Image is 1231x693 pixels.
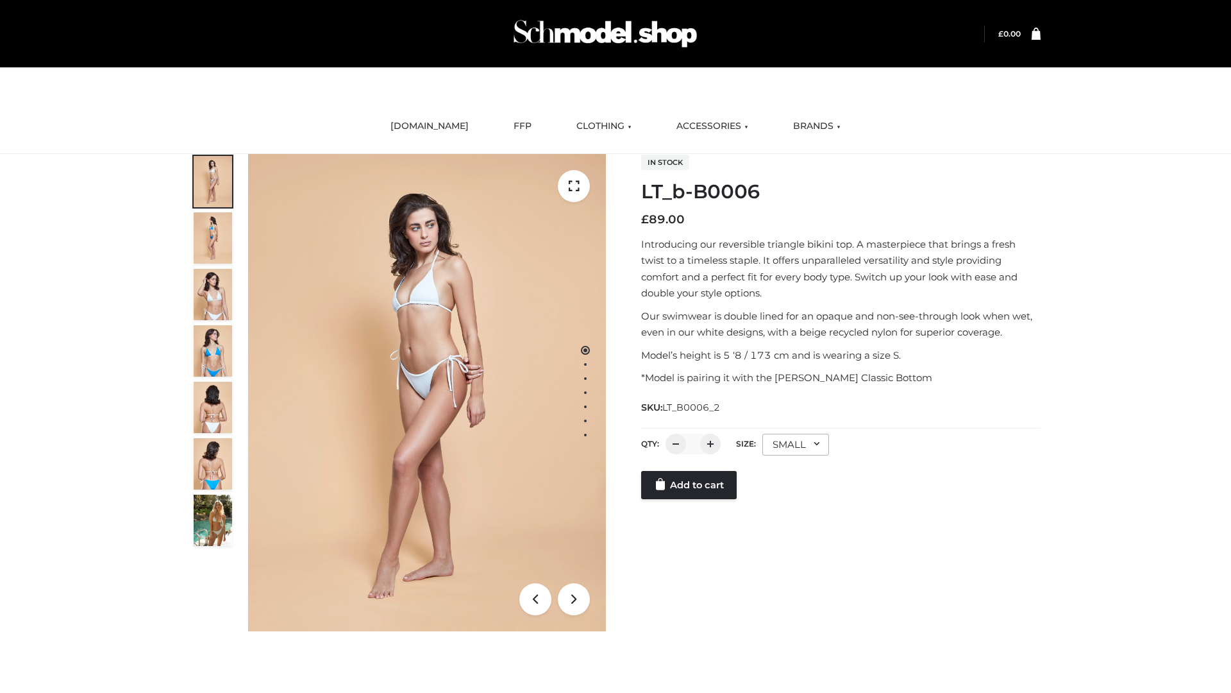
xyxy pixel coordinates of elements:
[667,112,758,141] a: ACCESSORIES
[194,156,232,207] img: ArielClassicBikiniTop_CloudNine_AzureSky_OW114ECO_1-scaled.jpg
[641,370,1041,386] p: *Model is pairing it with the [PERSON_NAME] Classic Bottom
[194,325,232,377] img: ArielClassicBikiniTop_CloudNine_AzureSky_OW114ECO_4-scaled.jpg
[248,154,606,631] img: LT_b-B0006
[504,112,541,141] a: FFP
[998,29,1021,38] bdi: 0.00
[641,212,649,227] span: £
[641,155,689,170] span: In stock
[194,438,232,490] img: ArielClassicBikiniTop_CloudNine_AzureSky_OW114ECO_8-scaled.jpg
[641,212,685,227] bdi: 89.00
[762,434,829,456] div: SMALL
[641,471,737,499] a: Add to cart
[998,29,1021,38] a: £0.00
[194,495,232,546] img: Arieltop_CloudNine_AzureSky2.jpg
[194,212,232,264] img: ArielClassicBikiniTop_CloudNine_AzureSky_OW114ECO_2-scaled.jpg
[641,439,659,449] label: QTY:
[194,269,232,320] img: ArielClassicBikiniTop_CloudNine_AzureSky_OW114ECO_3-scaled.jpg
[509,8,701,59] img: Schmodel Admin 964
[194,382,232,433] img: ArielClassicBikiniTop_CloudNine_AzureSky_OW114ECO_7-scaled.jpg
[641,180,1041,203] h1: LT_b-B0006
[662,402,720,413] span: LT_B0006_2
[641,400,721,415] span: SKU:
[641,308,1041,341] p: Our swimwear is double lined for an opaque and non-see-through look when wet, even in our white d...
[736,439,756,449] label: Size:
[641,236,1041,302] p: Introducing our reversible triangle bikini top. A masterpiece that brings a fresh twist to a time...
[783,112,850,141] a: BRANDS
[998,29,1003,38] span: £
[567,112,641,141] a: CLOTHING
[381,112,478,141] a: [DOMAIN_NAME]
[641,347,1041,364] p: Model’s height is 5 ‘8 / 173 cm and is wearing a size S.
